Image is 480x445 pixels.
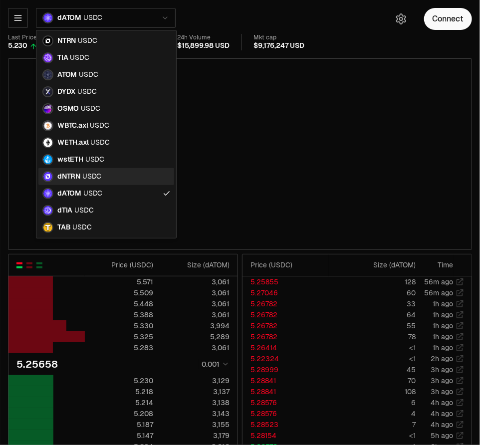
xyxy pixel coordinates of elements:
[57,223,70,232] span: TAB
[83,189,102,198] span: USDC
[70,53,89,62] span: USDC
[42,103,53,114] img: osmo.png
[42,188,53,199] img: dATOM.svg
[79,70,98,79] span: USDC
[42,86,53,97] img: dydx.png
[74,206,93,215] span: USDC
[42,171,53,182] img: dNTRN.svg
[85,155,104,164] span: USDC
[57,206,72,215] span: dTIA
[42,35,53,46] img: ntrn.png
[42,205,53,216] img: dTIA.svg
[42,120,53,131] img: wbtc.png
[57,121,88,130] span: WBTC.axl
[72,223,91,232] span: USDC
[42,69,53,80] img: atom.png
[57,189,81,198] span: dATOM
[42,137,53,148] img: eth-white.png
[57,104,79,113] span: OSMO
[90,121,109,130] span: USDC
[77,87,96,96] span: USDC
[57,138,89,147] span: WETH.axl
[57,155,83,164] span: wstETH
[42,52,53,63] img: celestia.png
[81,104,100,113] span: USDC
[78,36,97,45] span: USDC
[91,138,110,147] span: USDC
[57,70,77,79] span: ATOM
[57,87,75,96] span: DYDX
[42,222,53,233] img: TAB.png
[42,154,53,165] img: wsteth.svg
[82,172,101,181] span: USDC
[57,172,80,181] span: dNTRN
[57,36,76,45] span: NTRN
[57,53,68,62] span: TIA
